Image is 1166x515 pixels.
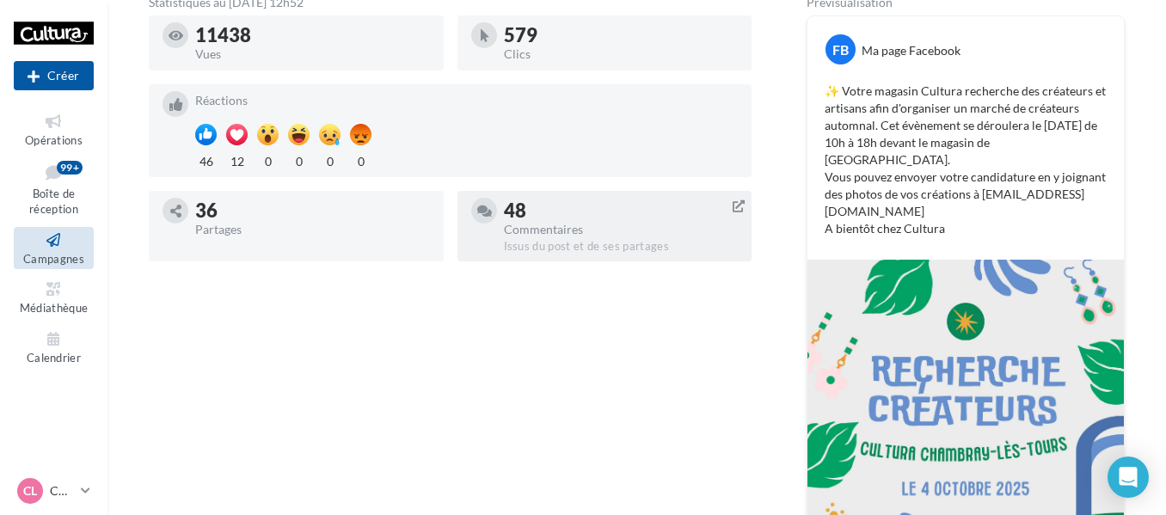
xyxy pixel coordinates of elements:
[14,276,94,318] a: Médiathèque
[25,133,83,147] span: Opérations
[57,161,83,175] div: 99+
[504,48,739,60] div: Clics
[825,83,1107,237] p: ✨ Votre magasin Cultura recherche des créateurs et artisans afin d'organiser un marché de créateu...
[14,157,94,220] a: Boîte de réception99+
[27,351,81,365] span: Calendrier
[29,187,78,217] span: Boîte de réception
[23,482,37,500] span: CL
[195,150,217,170] div: 46
[504,201,739,220] div: 48
[319,150,341,170] div: 0
[504,224,739,236] div: Commentaires
[195,224,430,236] div: Partages
[14,61,94,90] button: Créer
[14,326,94,368] a: Calendrier
[195,48,430,60] div: Vues
[504,26,739,45] div: 579
[195,26,430,45] div: 11438
[257,150,279,170] div: 0
[195,95,738,107] div: Réactions
[23,252,84,266] span: Campagnes
[14,227,94,269] a: Campagnes
[288,150,310,170] div: 0
[226,150,248,170] div: 12
[14,61,94,90] div: Nouvelle campagne
[14,108,94,150] a: Opérations
[14,475,94,507] a: CL CHAMBRAY LES TOURS
[350,150,371,170] div: 0
[504,239,739,254] div: Issus du post et de ses partages
[862,42,960,59] div: Ma page Facebook
[195,201,430,220] div: 36
[1108,457,1149,498] div: Open Intercom Messenger
[825,34,856,64] div: FB
[20,301,89,315] span: Médiathèque
[50,482,74,500] p: CHAMBRAY LES TOURS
